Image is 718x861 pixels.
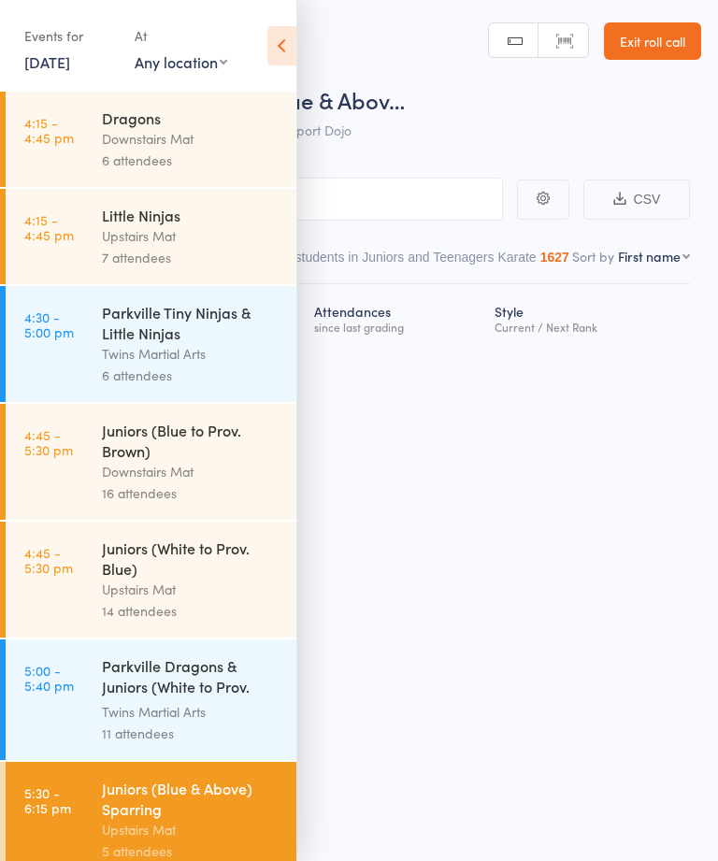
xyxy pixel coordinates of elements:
[572,247,614,265] label: Sort by
[24,115,74,145] time: 4:15 - 4:45 pm
[102,247,280,268] div: 7 attendees
[24,545,73,575] time: 4:45 - 5:30 pm
[24,663,74,693] time: 5:00 - 5:40 pm
[135,51,227,72] div: Any location
[102,461,280,482] div: Downstairs Mat
[102,579,280,600] div: Upstairs Mat
[487,293,690,342] div: Style
[6,286,296,402] a: 4:30 -5:00 pmParkville Tiny Ninjas & Little NinjasTwins Martial Arts6 attendees
[583,179,690,220] button: CSV
[24,427,73,457] time: 4:45 - 5:30 pm
[102,302,280,343] div: Parkville Tiny Ninjas & Little Ninjas
[495,321,682,333] div: Current / Next Rank
[102,365,280,386] div: 6 attendees
[259,240,569,283] button: Other students in Juniors and Teenagers Karate1627
[6,404,296,520] a: 4:45 -5:30 pmJuniors (Blue to Prov. Brown)Downstairs Mat16 attendees
[102,108,280,128] div: Dragons
[307,293,487,342] div: Atten­dances
[102,701,280,723] div: Twins Martial Arts
[24,785,71,815] time: 5:30 - 6:15 pm
[102,420,280,461] div: Juniors (Blue to Prov. Brown)
[6,92,296,187] a: 4:15 -4:45 pmDragonsDownstairs Mat6 attendees
[102,128,280,150] div: Downstairs Mat
[269,121,352,139] span: Newport Dojo
[24,212,74,242] time: 4:15 - 4:45 pm
[604,22,701,60] a: Exit roll call
[102,205,280,225] div: Little Ninjas
[24,21,116,51] div: Events for
[102,343,280,365] div: Twins Martial Arts
[6,189,296,284] a: 4:15 -4:45 pmLittle NinjasUpstairs Mat7 attendees
[6,522,296,638] a: 4:45 -5:30 pmJuniors (White to Prov. Blue)Upstairs Mat14 attendees
[102,600,280,622] div: 14 attendees
[102,225,280,247] div: Upstairs Mat
[314,321,480,333] div: since last grading
[102,819,280,840] div: Upstairs Mat
[6,639,296,760] a: 5:00 -5:40 pmParkville Dragons & Juniors (White to Prov. Blue)Twins Martial Arts11 attendees
[24,51,70,72] a: [DATE]
[135,21,227,51] div: At
[102,655,280,701] div: Parkville Dragons & Juniors (White to Prov. Blue)
[102,482,280,504] div: 16 attendees
[102,150,280,171] div: 6 attendees
[102,723,280,744] div: 11 attendees
[24,309,74,339] time: 4:30 - 5:00 pm
[540,250,569,265] div: 1627
[618,247,681,265] div: First name
[102,538,280,579] div: Juniors (White to Prov. Blue)
[102,778,280,819] div: Juniors (Blue & Above) Sparring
